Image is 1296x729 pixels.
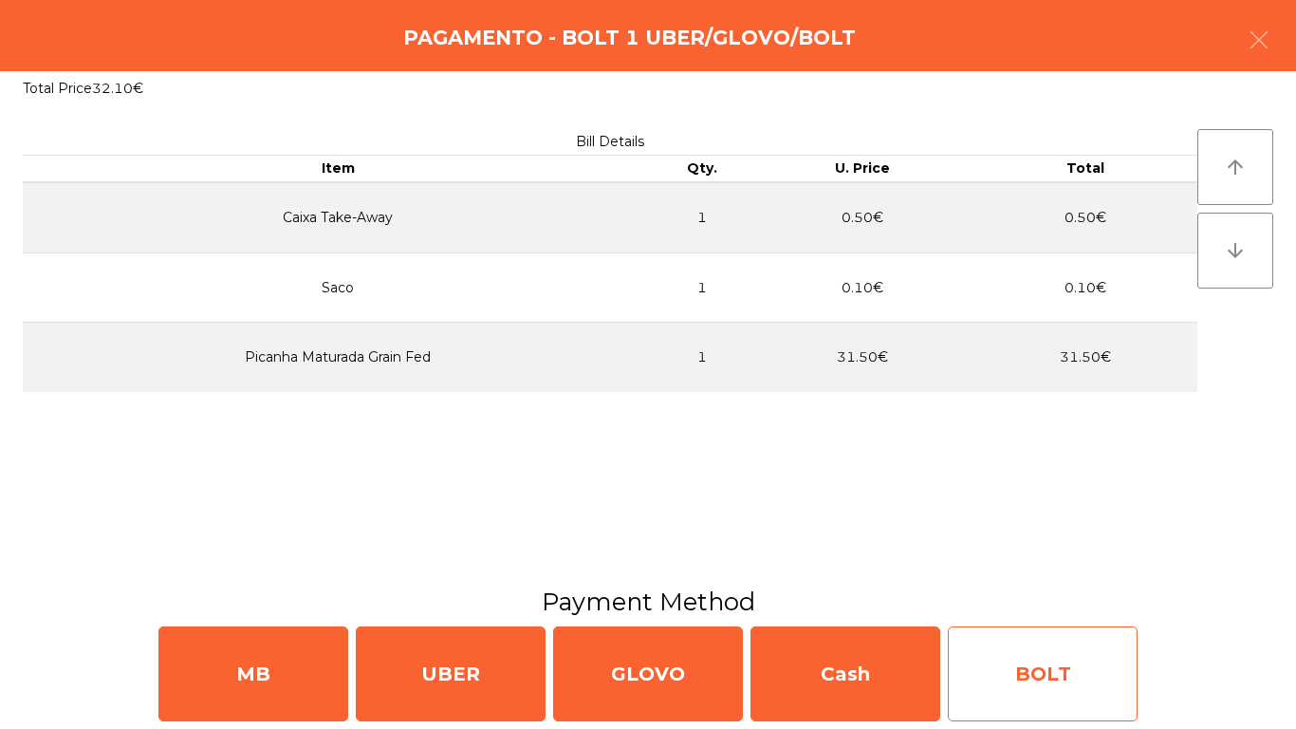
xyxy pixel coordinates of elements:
[973,252,1197,323] td: 0.10€
[973,323,1197,392] td: 31.50€
[1224,239,1247,262] i: arrow_downward
[576,133,644,150] span: Bill Details
[973,156,1197,182] th: Total
[750,252,974,323] td: 0.10€
[653,323,750,392] td: 1
[653,182,750,253] td: 1
[1224,156,1247,178] i: arrow_upward
[403,24,856,52] h4: Pagamento - Bolt 1 Uber/Glovo/Bolt
[23,156,653,182] th: Item
[1197,213,1273,289] button: arrow_downward
[948,626,1138,721] div: BOLT
[653,252,750,323] td: 1
[92,80,143,97] span: 32.10€
[14,585,1282,619] h3: Payment Method
[158,626,348,721] div: MB
[653,156,750,182] th: Qty.
[23,182,653,253] td: Caixa Take-Away
[750,182,974,253] td: 0.50€
[553,626,743,721] div: GLOVO
[23,80,92,97] span: Total Price
[750,156,974,182] th: U. Price
[750,323,974,392] td: 31.50€
[1197,129,1273,205] button: arrow_upward
[750,626,940,721] div: Cash
[356,626,546,721] div: UBER
[973,182,1197,253] td: 0.50€
[23,323,653,392] td: Picanha Maturada Grain Fed
[23,252,653,323] td: Saco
